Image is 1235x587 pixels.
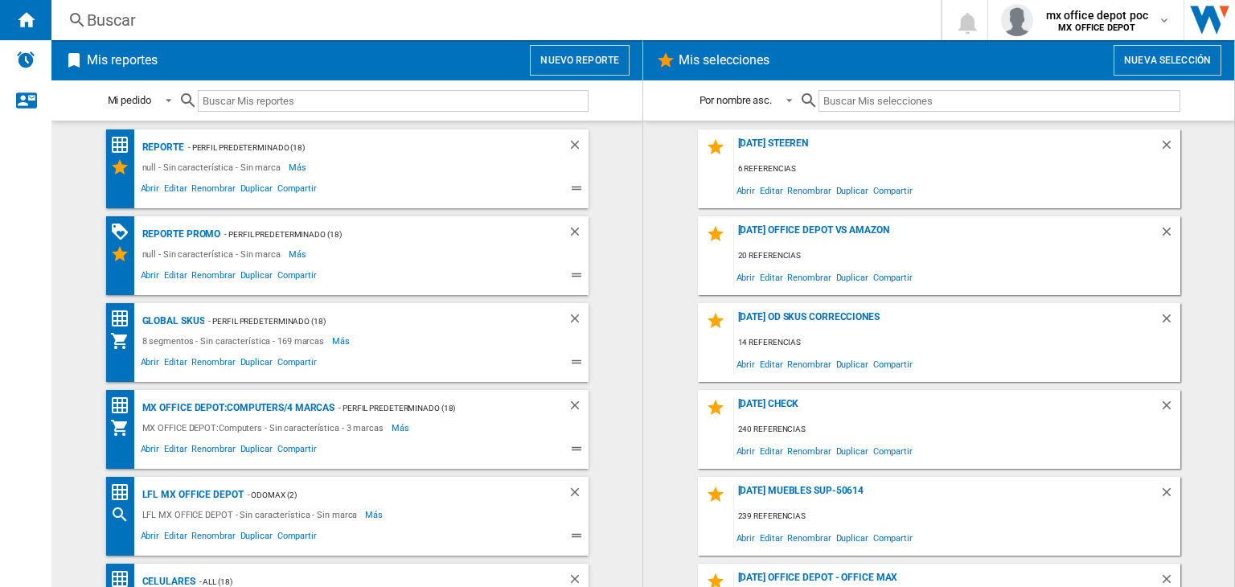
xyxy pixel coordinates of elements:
span: Editar [162,441,189,461]
span: Editar [162,268,189,287]
span: Editar [757,440,785,462]
div: 8 segmentos - Sin característica - 169 marcas [138,331,333,351]
span: Más [332,331,352,351]
div: Mis Selecciones [110,244,138,264]
span: Más [289,158,309,177]
div: Borrar [568,485,589,505]
span: Renombrar [189,355,237,374]
div: MX OFFICE DEPOT:Computers/4 marcas [138,398,335,418]
div: Mi pedido [108,94,151,106]
div: Mi colección [110,331,138,351]
span: Duplicar [238,181,275,200]
div: 240 referencias [734,420,1180,440]
div: Matriz de precios [110,482,138,503]
span: Duplicar [238,355,275,374]
span: Duplicar [834,440,871,462]
div: Global SKUs [138,311,205,331]
input: Buscar Mis reportes [198,90,589,112]
div: LFL MX OFFICE DEPOT [138,485,244,505]
span: Renombrar [189,441,237,461]
div: [DATE] CHECK [734,398,1159,420]
div: Borrar [1159,485,1180,507]
div: Buscar [87,9,899,31]
div: 14 referencias [734,333,1180,353]
span: Más [392,418,412,437]
span: Abrir [734,353,758,375]
div: - Perfil predeterminado (18) [204,311,535,331]
span: Renombrar [189,181,237,200]
div: Mis Selecciones [110,158,138,177]
div: Borrar [568,138,589,158]
span: Abrir [138,268,162,287]
div: Borrar [568,398,589,418]
span: Duplicar [834,266,871,288]
span: Editar [757,353,785,375]
span: Renombrar [785,440,833,462]
div: Borrar [1159,311,1180,333]
div: Borrar [1159,398,1180,420]
div: Borrar [568,311,589,331]
span: Abrir [138,528,162,548]
img: alerts-logo.svg [16,50,35,69]
span: Editar [757,266,785,288]
span: Abrir [734,179,758,201]
div: REPORTE [138,138,184,158]
div: MX OFFICE DEPOT:Computers - Sin característica - 3 marcas [138,418,392,437]
span: Renombrar [189,528,237,548]
div: 239 referencias [734,507,1180,527]
div: - Perfil predeterminado (18) [220,224,535,244]
span: Editar [162,528,189,548]
div: Matriz de precios [110,396,138,416]
div: Por nombre asc. [700,94,773,106]
div: null - Sin característica - Sin marca [138,158,289,177]
span: Duplicar [238,441,275,461]
div: Buscar [110,505,138,524]
div: [DATE] STEEREN [734,138,1159,159]
span: Abrir [138,355,162,374]
span: mx office depot poc [1046,7,1149,23]
span: Compartir [871,266,915,288]
button: Nuevo reporte [530,45,630,76]
div: - Perfil predeterminado (18) [184,138,535,158]
div: Borrar [1159,224,1180,246]
div: Mi colección [110,418,138,437]
span: Compartir [871,527,915,548]
div: [DATE] OFFICE DEPOT VS AMAZON [734,224,1159,246]
span: Editar [757,527,785,548]
div: 20 referencias [734,246,1180,266]
span: Más [365,505,385,524]
span: Más [289,244,309,264]
h2: Mis selecciones [675,45,773,76]
div: - Perfil predeterminado (18) [334,398,535,418]
span: Renombrar [785,527,833,548]
div: - ODOMAX (2) [244,485,535,505]
div: Borrar [1159,138,1180,159]
span: Abrir [734,266,758,288]
div: LFL MX OFFICE DEPOT - Sin característica - Sin marca [138,505,366,524]
h2: Mis reportes [84,45,161,76]
span: Compartir [275,441,319,461]
span: Editar [757,179,785,201]
span: Duplicar [238,268,275,287]
span: Compartir [275,181,319,200]
div: 6 referencias [734,159,1180,179]
span: Compartir [871,179,915,201]
span: Compartir [871,440,915,462]
b: MX OFFICE DEPOT [1058,23,1135,33]
span: Editar [162,355,189,374]
div: Matriz de precios [110,135,138,155]
div: [DATE] OD SKUS CORRECCIONES [734,311,1159,333]
div: Matriz de PROMOCIONES [110,222,138,242]
span: Renombrar [785,266,833,288]
span: Abrir [734,440,758,462]
span: Compartir [871,353,915,375]
span: Abrir [138,181,162,200]
input: Buscar Mis selecciones [819,90,1180,112]
span: Renombrar [189,268,237,287]
div: Matriz de precios [110,309,138,329]
span: Renombrar [785,179,833,201]
span: Abrir [138,441,162,461]
div: Reporte PROMO [138,224,221,244]
span: Renombrar [785,353,833,375]
span: Duplicar [834,179,871,201]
